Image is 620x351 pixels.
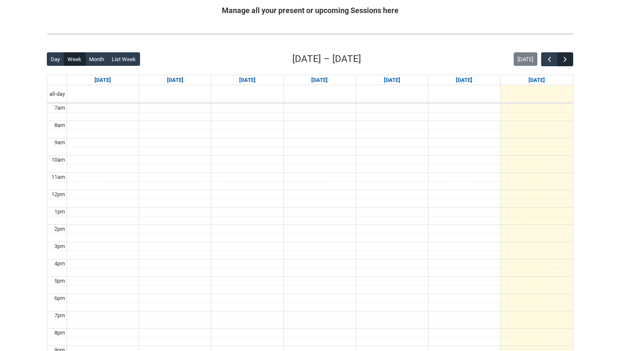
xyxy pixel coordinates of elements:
button: Month [85,52,108,66]
div: 3pm [53,242,67,251]
h2: Manage all your present or upcoming Sessions here [47,5,573,16]
div: 2pm [53,225,67,233]
span: all-day [48,90,67,98]
button: List Week [108,52,140,66]
div: 4pm [53,259,67,268]
div: 7pm [53,311,67,320]
a: Go to September 3, 2025 [310,75,329,85]
a: Go to September 1, 2025 [165,75,185,85]
button: [DATE] [514,52,537,66]
div: 5pm [53,277,67,285]
div: 10am [50,156,67,164]
div: 7am [53,104,67,112]
button: Week [64,52,86,66]
button: Day [47,52,64,66]
a: Go to September 2, 2025 [237,75,257,85]
a: Go to September 6, 2025 [527,75,547,85]
div: 8am [53,121,67,130]
a: Go to September 4, 2025 [382,75,402,85]
h2: [DATE] – [DATE] [292,52,361,66]
a: Go to August 31, 2025 [93,75,113,85]
button: Next Week [557,52,573,66]
img: REDU_GREY_LINE [47,30,573,38]
button: Previous Week [541,52,557,66]
a: Go to September 5, 2025 [454,75,474,85]
div: 6pm [53,294,67,302]
div: 12pm [50,190,67,199]
div: 11am [50,173,67,181]
div: 9am [53,138,67,147]
div: 1pm [53,208,67,216]
div: 8pm [53,329,67,337]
